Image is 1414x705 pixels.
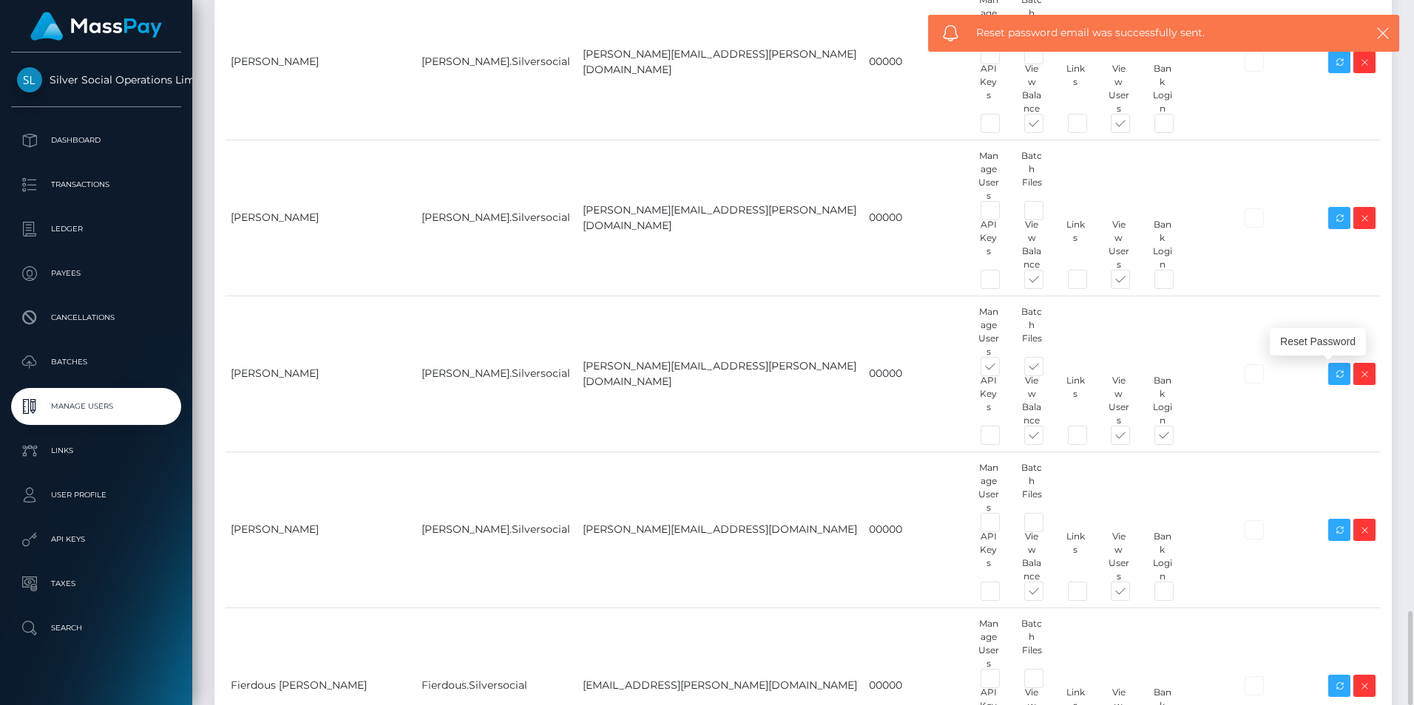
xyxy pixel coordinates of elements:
[11,432,181,469] a: Links
[17,218,175,240] p: Ledger
[17,67,42,92] img: Silver Social Operations Limited
[11,388,181,425] a: Manage Users
[17,573,175,595] p: Taxes
[17,528,175,551] p: API Keys
[11,565,181,602] a: Taxes
[1010,218,1054,271] div: View Balance
[11,122,181,159] a: Dashboard
[1140,374,1184,427] div: Bank Login
[17,262,175,285] p: Payees
[864,296,972,452] td: 00000
[1140,530,1184,583] div: Bank Login
[1270,328,1366,355] div: Reset Password
[1054,530,1097,583] div: Links
[1010,149,1054,202] div: Batch Files
[1054,62,1097,115] div: Links
[1010,62,1054,115] div: View Balance
[17,484,175,506] p: User Profile
[17,395,175,418] p: Manage Users
[1140,218,1184,271] div: Bank Login
[1010,530,1054,583] div: View Balance
[17,617,175,639] p: Search
[578,296,865,452] td: [PERSON_NAME][EMAIL_ADDRESS][PERSON_NAME][DOMAIN_NAME]
[1054,374,1097,427] div: Links
[967,530,1010,583] div: API Keys
[416,296,578,452] td: [PERSON_NAME].Silversocial
[578,452,865,607] td: [PERSON_NAME][EMAIL_ADDRESS][DOMAIN_NAME]
[1010,617,1054,670] div: Batch Files
[11,73,181,86] span: Silver Social Operations Limited
[416,140,578,296] td: [PERSON_NAME].Silversocial
[864,452,972,607] td: 00000
[30,12,162,41] img: MassPay Logo
[967,617,1010,670] div: Manage Users
[967,62,1010,115] div: API Keys
[1097,62,1140,115] div: View Users
[1010,374,1054,427] div: View Balance
[967,374,1010,427] div: API Keys
[1010,305,1054,358] div: Batch Files
[1010,461,1054,514] div: Batch Files
[11,477,181,514] a: User Profile
[226,452,416,607] td: [PERSON_NAME]
[967,149,1010,202] div: Manage Users
[11,521,181,558] a: API Keys
[1054,218,1097,271] div: Links
[416,452,578,607] td: [PERSON_NAME].Silversocial
[11,610,181,647] a: Search
[1140,62,1184,115] div: Bank Login
[967,461,1010,514] div: Manage Users
[11,255,181,292] a: Payees
[17,307,175,329] p: Cancellations
[1097,530,1140,583] div: View Users
[11,344,181,381] a: Batches
[226,140,416,296] td: [PERSON_NAME]
[11,211,181,248] a: Ledger
[578,140,865,296] td: [PERSON_NAME][EMAIL_ADDRESS][PERSON_NAME][DOMAIN_NAME]
[967,305,1010,358] div: Manage Users
[864,140,972,296] td: 00000
[967,218,1010,271] div: API Keys
[976,25,1340,41] span: Reset password email was successfully sent.
[1097,374,1140,427] div: View Users
[17,129,175,151] p: Dashboard
[11,299,181,336] a: Cancellations
[1097,218,1140,271] div: View Users
[11,166,181,203] a: Transactions
[226,296,416,452] td: [PERSON_NAME]
[17,174,175,196] p: Transactions
[17,440,175,462] p: Links
[17,351,175,373] p: Batches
